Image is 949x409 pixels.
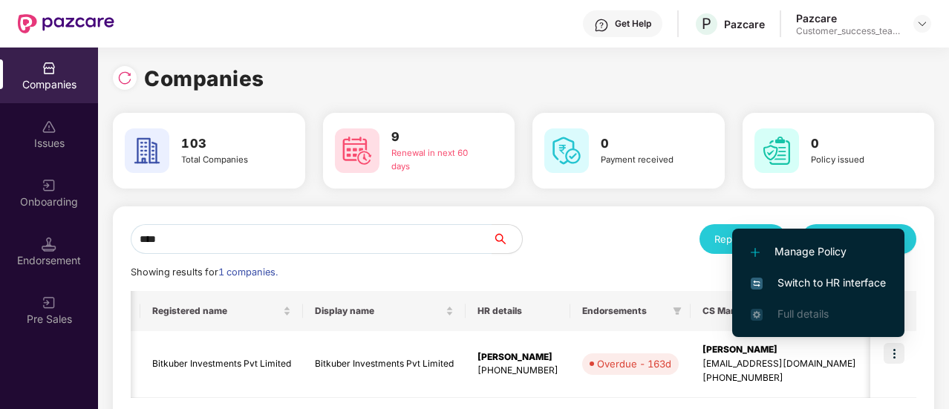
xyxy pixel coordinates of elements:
[714,232,772,246] div: Reports
[42,178,56,193] img: svg+xml;base64,PHN2ZyB3aWR0aD0iMjAiIGhlaWdodD0iMjAiIHZpZXdCb3g9IjAgMCAyMCAyMCIgZmlsbD0ibm9uZSIgeG...
[18,14,114,33] img: New Pazcare Logo
[811,134,904,154] h3: 0
[751,275,886,291] span: Switch to HR interface
[335,128,379,173] img: svg+xml;base64,PHN2ZyB4bWxucz0iaHR0cDovL3d3dy53My5vcmcvMjAwMC9zdmciIHdpZHRoPSI2MCIgaGVpZ2h0PSI2MC...
[42,295,56,310] img: svg+xml;base64,PHN2ZyB3aWR0aD0iMjAiIGhlaWdodD0iMjAiIHZpZXdCb3g9IjAgMCAyMCAyMCIgZmlsbD0ibm9uZSIgeG...
[724,17,765,31] div: Pazcare
[477,350,558,364] div: [PERSON_NAME]
[702,15,711,33] span: P
[218,266,278,278] span: 1 companies.
[477,364,558,378] div: [PHONE_NUMBER]
[391,128,484,147] h3: 9
[811,154,904,167] div: Policy issued
[492,224,523,254] button: search
[751,278,763,289] img: svg+xml;base64,PHN2ZyB4bWxucz0iaHR0cDovL3d3dy53My5vcmcvMjAwMC9zdmciIHdpZHRoPSIxNiIgaGVpZ2h0PSIxNi...
[42,237,56,252] img: svg+xml;base64,PHN2ZyB3aWR0aD0iMTQuNSIgaGVpZ2h0PSIxNC41IiB2aWV3Qm94PSIwIDAgMTYgMTYiIGZpbGw9Im5vbm...
[751,243,886,260] span: Manage Policy
[140,331,303,398] td: Bitkuber Investments Pvt Limited
[754,128,799,173] img: svg+xml;base64,PHN2ZyB4bWxucz0iaHR0cDovL3d3dy53My5vcmcvMjAwMC9zdmciIHdpZHRoPSI2MCIgaGVpZ2h0PSI2MC...
[615,18,651,30] div: Get Help
[702,371,856,385] div: [PHONE_NUMBER]
[140,291,303,331] th: Registered name
[391,147,484,174] div: Renewal in next 60 days
[152,305,280,317] span: Registered name
[673,307,682,315] span: filter
[42,120,56,134] img: svg+xml;base64,PHN2ZyBpZD0iSXNzdWVzX2Rpc2FibGVkIiB4bWxucz0iaHR0cDovL3d3dy53My5vcmcvMjAwMC9zdmciIH...
[796,11,900,25] div: Pazcare
[601,154,694,167] div: Payment received
[117,71,132,85] img: svg+xml;base64,PHN2ZyBpZD0iUmVsb2FkLTMyeDMyIiB4bWxucz0iaHR0cDovL3d3dy53My5vcmcvMjAwMC9zdmciIHdpZH...
[597,356,671,371] div: Overdue - 163d
[131,266,278,278] span: Showing results for
[303,331,466,398] td: Bitkuber Investments Pvt Limited
[777,307,829,320] span: Full details
[751,248,760,257] img: svg+xml;base64,PHN2ZyB4bWxucz0iaHR0cDovL3d3dy53My5vcmcvMjAwMC9zdmciIHdpZHRoPSIxMi4yMDEiIGhlaWdodD...
[702,343,856,357] div: [PERSON_NAME]
[544,128,589,173] img: svg+xml;base64,PHN2ZyB4bWxucz0iaHR0cDovL3d3dy53My5vcmcvMjAwMC9zdmciIHdpZHRoPSI2MCIgaGVpZ2h0PSI2MC...
[796,25,900,37] div: Customer_success_team_lead
[466,291,570,331] th: HR details
[315,305,443,317] span: Display name
[181,154,274,167] div: Total Companies
[884,343,904,364] img: icon
[181,134,274,154] h3: 103
[582,305,667,317] span: Endorsements
[751,309,763,321] img: svg+xml;base64,PHN2ZyB4bWxucz0iaHR0cDovL3d3dy53My5vcmcvMjAwMC9zdmciIHdpZHRoPSIxNi4zNjMiIGhlaWdodD...
[702,357,856,371] div: [EMAIL_ADDRESS][DOMAIN_NAME]
[303,291,466,331] th: Display name
[670,302,685,320] span: filter
[594,18,609,33] img: svg+xml;base64,PHN2ZyBpZD0iSGVscC0zMngzMiIgeG1sbnM9Imh0dHA6Ly93d3cudzMub3JnLzIwMDAvc3ZnIiB3aWR0aD...
[702,305,844,317] span: CS Manager
[125,128,169,173] img: svg+xml;base64,PHN2ZyB4bWxucz0iaHR0cDovL3d3dy53My5vcmcvMjAwMC9zdmciIHdpZHRoPSI2MCIgaGVpZ2h0PSI2MC...
[42,61,56,76] img: svg+xml;base64,PHN2ZyBpZD0iQ29tcGFuaWVzIiB4bWxucz0iaHR0cDovL3d3dy53My5vcmcvMjAwMC9zdmciIHdpZHRoPS...
[492,233,522,245] span: search
[916,18,928,30] img: svg+xml;base64,PHN2ZyBpZD0iRHJvcGRvd24tMzJ4MzIiIHhtbG5zPSJodHRwOi8vd3d3LnczLm9yZy8yMDAwL3N2ZyIgd2...
[601,134,694,154] h3: 0
[144,62,264,95] h1: Companies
